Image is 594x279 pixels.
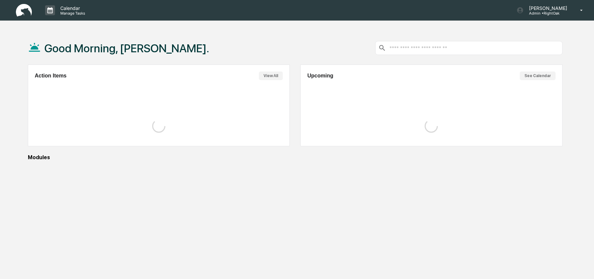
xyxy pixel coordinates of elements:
[259,71,283,80] button: View All
[520,71,556,80] button: See Calendar
[55,11,89,16] p: Manage Tasks
[35,73,67,79] h2: Action Items
[307,73,333,79] h2: Upcoming
[16,4,32,17] img: logo
[44,42,209,55] h1: Good Morning, [PERSON_NAME].
[55,5,89,11] p: Calendar
[524,5,570,11] p: [PERSON_NAME]
[28,154,563,161] div: Modules
[524,11,570,16] p: Admin • RightOak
